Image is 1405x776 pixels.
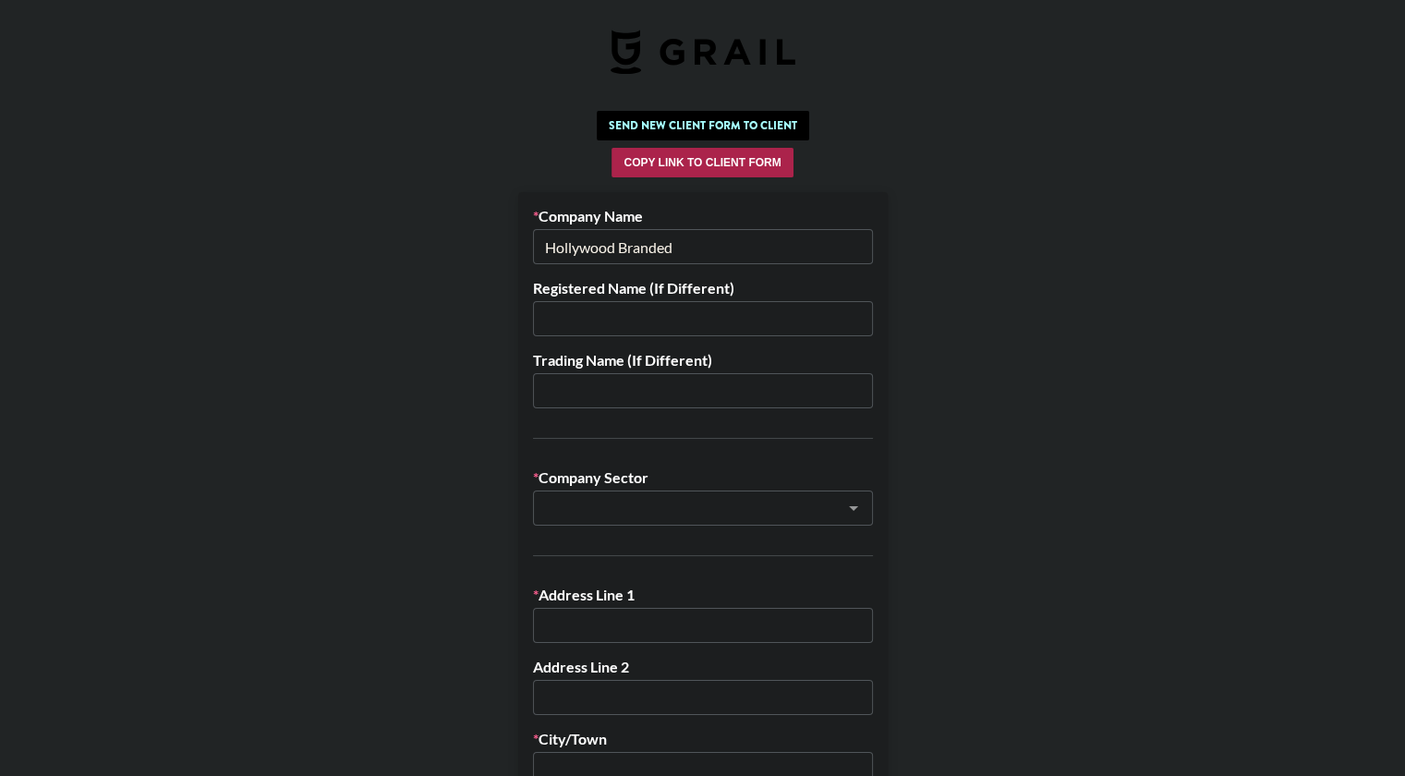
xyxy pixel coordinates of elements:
label: Company Name [533,207,873,225]
label: Trading Name (If Different) [533,351,873,370]
img: Grail Talent Logo [611,30,795,74]
button: Send New Client Form to Client [597,111,809,140]
label: Address Line 1 [533,586,873,604]
label: City/Town [533,730,873,748]
label: Address Line 2 [533,658,873,676]
button: Copy Link to Client Form [612,148,793,177]
label: Company Sector [533,468,873,487]
button: Open [841,495,866,521]
label: Registered Name (If Different) [533,279,873,297]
